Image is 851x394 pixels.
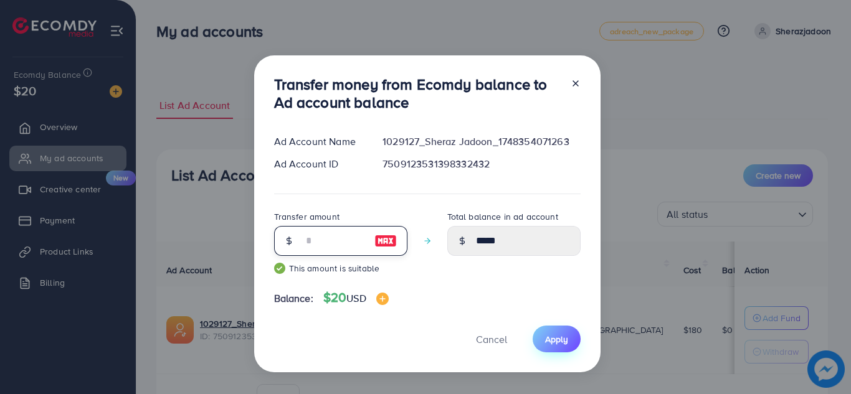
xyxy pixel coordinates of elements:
[447,210,558,223] label: Total balance in ad account
[274,263,285,274] img: guide
[274,291,313,306] span: Balance:
[264,157,373,171] div: Ad Account ID
[373,134,590,149] div: 1029127_Sheraz Jadoon_1748354071263
[373,157,590,171] div: 7509123531398332432
[346,291,366,305] span: USD
[533,326,581,352] button: Apply
[476,332,507,346] span: Cancel
[274,210,340,223] label: Transfer amount
[545,333,568,345] span: Apply
[376,293,389,305] img: image
[274,262,407,274] small: This amount is suitable
[323,290,389,306] h4: $20
[374,233,397,248] img: image
[460,326,523,352] button: Cancel
[264,134,373,149] div: Ad Account Name
[274,75,561,111] h3: Transfer money from Ecomdy balance to Ad account balance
